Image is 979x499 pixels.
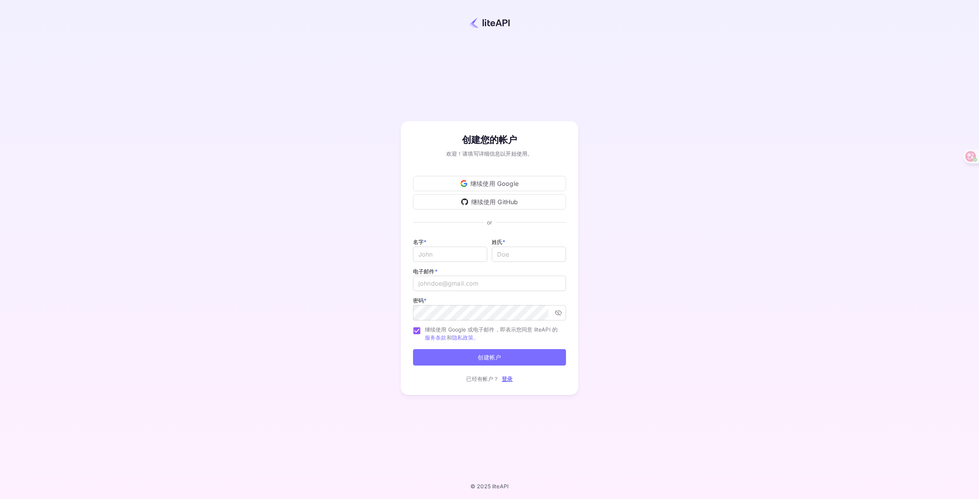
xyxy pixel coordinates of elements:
[425,326,558,341] font: 继续使用 Google 或电子邮件，即表示您同意 liteAPI 的 和
[446,150,533,157] font: 欢迎！请填写详细信息以开始使用。
[471,198,518,206] font: 继续使用 GitHub
[502,375,512,382] a: 登录
[413,247,487,262] input: John
[492,239,505,245] font: 姓氏
[470,483,509,489] p: © 2025 liteAPI
[413,276,566,291] input: johndoe@gmail.com
[413,297,426,304] font: 密码
[470,180,519,187] font: 继续使用 Google
[452,334,479,341] a: 隐私政策。
[462,134,517,146] font: 创建您的帐户
[551,306,565,320] button: toggle password visibility
[478,354,501,361] font: 创建帐户
[413,268,437,275] font: 电子邮件
[466,375,499,382] font: 已经有帐户？
[492,247,566,262] input: Doe
[425,334,447,341] a: 服务条款
[413,349,566,366] button: 创建帐户
[413,239,426,245] font: 名字
[469,17,510,28] img: liteapi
